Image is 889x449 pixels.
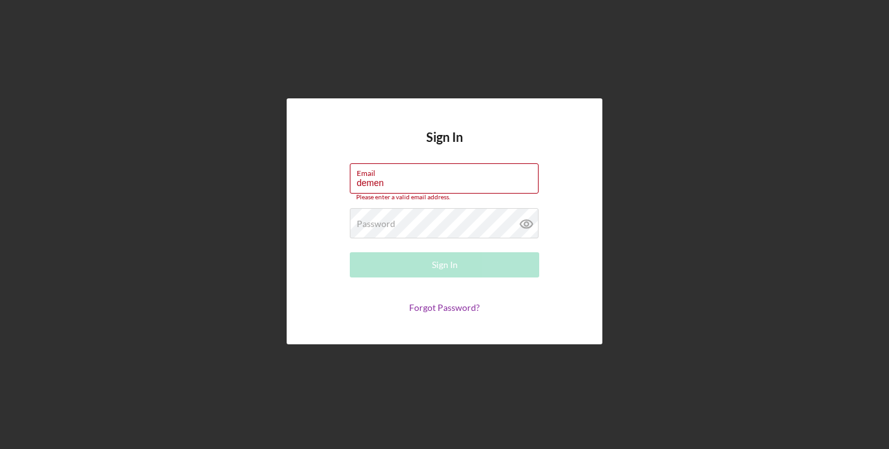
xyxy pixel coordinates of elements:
a: Forgot Password? [409,302,480,313]
div: Please enter a valid email address. [350,194,539,201]
label: Password [357,219,395,229]
div: Sign In [432,252,458,277]
h4: Sign In [426,130,463,163]
label: Email [357,164,539,178]
button: Sign In [350,252,539,277]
